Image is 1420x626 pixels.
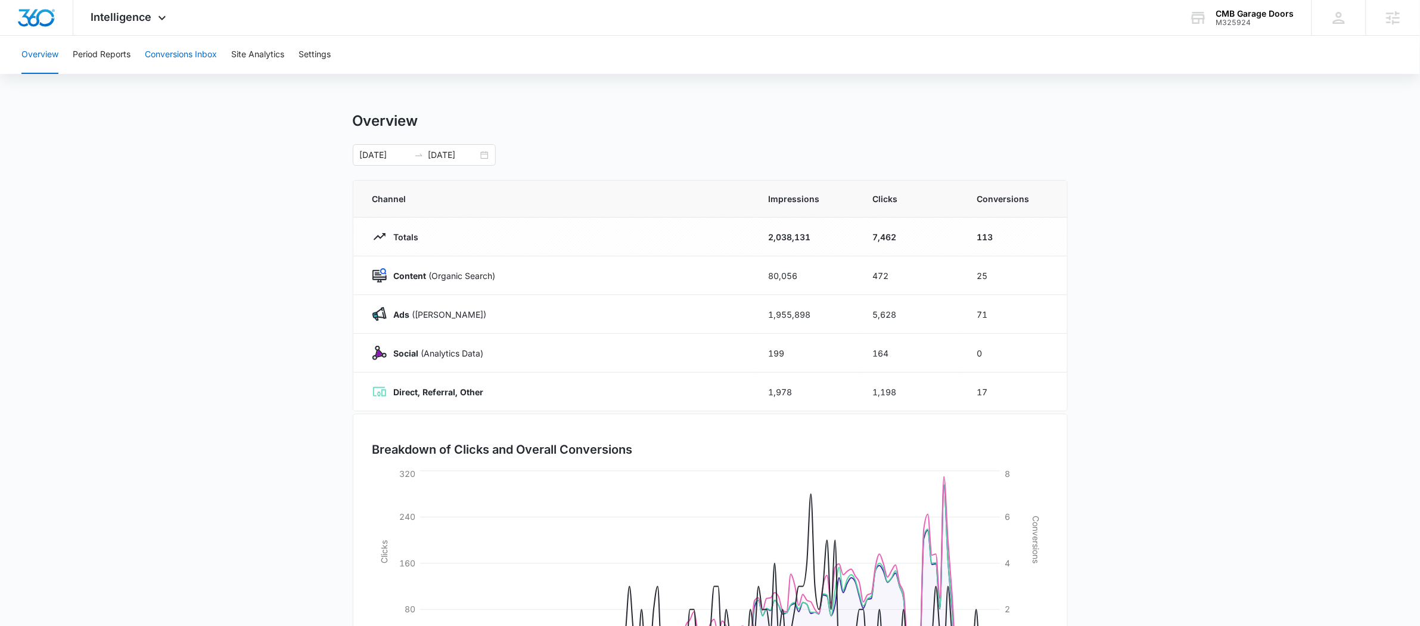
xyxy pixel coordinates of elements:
button: Overview [21,36,58,74]
tspan: 80 [405,604,415,614]
button: Period Reports [73,36,130,74]
tspan: 4 [1005,558,1011,568]
div: account id [1216,18,1294,27]
td: 472 [859,256,963,295]
tspan: 8 [1005,469,1011,479]
img: Ads [372,307,387,321]
span: swap-right [414,150,424,160]
strong: Social [394,348,419,358]
span: Conversions [977,193,1048,205]
p: Totals [387,231,419,243]
td: 80,056 [754,256,859,295]
div: account name [1216,9,1294,18]
td: 113 [963,218,1067,256]
tspan: Clicks [378,540,389,563]
p: (Organic Search) [387,269,496,282]
td: 0 [963,334,1067,373]
td: 25 [963,256,1067,295]
td: 1,978 [754,373,859,411]
img: Social [372,346,387,360]
td: 5,628 [859,295,963,334]
strong: Content [394,271,427,281]
input: Start date [360,148,409,162]
button: Conversions Inbox [145,36,217,74]
tspan: 2 [1005,604,1011,614]
h3: Breakdown of Clicks and Overall Conversions [372,441,633,458]
span: Channel [372,193,740,205]
td: 7,462 [859,218,963,256]
tspan: 160 [399,558,415,568]
span: Clicks [873,193,949,205]
tspan: 320 [399,469,415,479]
button: Settings [299,36,331,74]
td: 1,198 [859,373,963,411]
span: Impressions [769,193,844,205]
td: 71 [963,295,1067,334]
tspan: Conversions [1031,516,1042,563]
span: to [414,150,424,160]
p: ([PERSON_NAME]) [387,308,487,321]
p: (Analytics Data) [387,347,484,360]
input: End date [428,148,478,162]
button: Site Analytics [231,36,284,74]
h1: Overview [353,112,418,130]
img: Content [372,268,387,283]
td: 2,038,131 [754,218,859,256]
tspan: 6 [1005,512,1011,522]
span: Intelligence [91,11,152,23]
tspan: 240 [399,512,415,522]
strong: Direct, Referral, Other [394,387,484,397]
td: 17 [963,373,1067,411]
td: 199 [754,334,859,373]
strong: Ads [394,309,410,320]
td: 1,955,898 [754,295,859,334]
td: 164 [859,334,963,373]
